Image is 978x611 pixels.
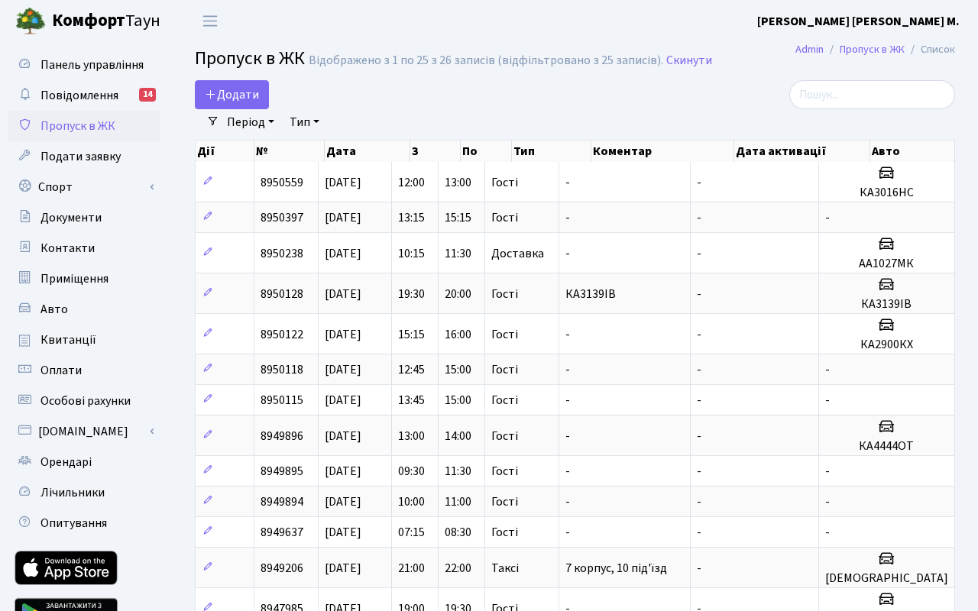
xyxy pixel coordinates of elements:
span: 7 корпус, 10 під'їзд [565,560,667,577]
th: № [254,141,325,162]
span: Таксі [491,562,519,574]
span: 13:45 [398,392,425,409]
b: Комфорт [52,8,125,33]
span: - [825,392,830,409]
span: Гості [491,465,518,477]
span: - [565,524,570,541]
span: Доставка [491,247,544,260]
span: 8950238 [261,245,303,262]
span: 21:00 [398,560,425,577]
a: [PERSON_NAME] [PERSON_NAME] М. [757,12,960,31]
a: Додати [195,80,269,109]
a: Авто [8,294,160,325]
span: Квитанції [40,331,96,348]
span: 15:00 [445,361,471,378]
span: Гості [491,526,518,538]
span: 19:30 [398,286,425,302]
a: Орендарі [8,447,160,477]
span: Гості [491,176,518,189]
span: 8949206 [261,560,303,577]
span: [DATE] [325,209,361,226]
a: Тип [283,109,325,135]
span: - [697,428,701,445]
span: 20:00 [445,286,471,302]
span: 8950118 [261,361,303,378]
th: Дії [196,141,254,162]
a: Подати заявку [8,141,160,172]
span: Опитування [40,515,107,532]
h5: КА3139ІВ [825,297,948,312]
span: 8949896 [261,428,303,445]
span: 15:00 [445,392,471,409]
a: Панель управління [8,50,160,80]
span: Панель управління [40,57,144,73]
span: - [825,209,830,226]
span: - [565,493,570,510]
a: [DOMAIN_NAME] [8,416,160,447]
span: 11:30 [445,245,471,262]
span: 8949637 [261,524,303,541]
span: Особові рахунки [40,393,131,409]
span: [DATE] [325,392,361,409]
span: 10:00 [398,493,425,510]
span: Гості [491,394,518,406]
span: - [565,209,570,226]
th: Тип [512,141,591,162]
a: Лічильники [8,477,160,508]
span: Пропуск в ЖК [40,118,115,134]
h5: [DEMOGRAPHIC_DATA] [825,571,948,586]
span: - [697,560,701,577]
span: - [697,326,701,343]
span: Додати [205,86,259,103]
span: - [565,428,570,445]
span: Гості [491,496,518,508]
span: [DATE] [325,428,361,445]
button: Переключити навігацію [191,8,229,34]
span: Гості [491,288,518,300]
img: logo.png [15,6,46,37]
span: 11:30 [445,463,471,480]
span: [DATE] [325,286,361,302]
span: - [697,361,701,378]
span: 12:45 [398,361,425,378]
span: - [565,326,570,343]
span: Авто [40,301,68,318]
a: Період [221,109,280,135]
th: По [461,141,512,162]
b: [PERSON_NAME] [PERSON_NAME] М. [757,13,960,30]
span: 14:00 [445,428,471,445]
span: - [565,245,570,262]
span: Оплати [40,362,82,379]
a: Опитування [8,508,160,538]
span: Контакти [40,240,95,257]
span: - [697,392,701,409]
span: - [697,209,701,226]
span: [DATE] [325,174,361,191]
span: 22:00 [445,560,471,577]
span: - [825,524,830,541]
span: 13:00 [445,174,471,191]
span: [DATE] [325,463,361,480]
a: Admin [795,41,824,57]
span: 16:00 [445,326,471,343]
span: Подати заявку [40,148,121,165]
h5: КА2900КХ [825,338,948,352]
span: [DATE] [325,245,361,262]
a: Спорт [8,172,160,202]
h5: КА4444ОТ [825,439,948,454]
div: 14 [139,88,156,102]
a: Квитанції [8,325,160,355]
span: Гості [491,364,518,376]
span: 13:15 [398,209,425,226]
span: 8949894 [261,493,303,510]
a: Приміщення [8,263,160,294]
span: - [697,245,701,262]
span: 10:15 [398,245,425,262]
span: 15:15 [398,326,425,343]
a: Особові рахунки [8,386,160,416]
span: Гості [491,328,518,341]
a: Документи [8,202,160,233]
th: Авто [870,141,955,162]
span: 09:30 [398,463,425,480]
span: Таун [52,8,160,34]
